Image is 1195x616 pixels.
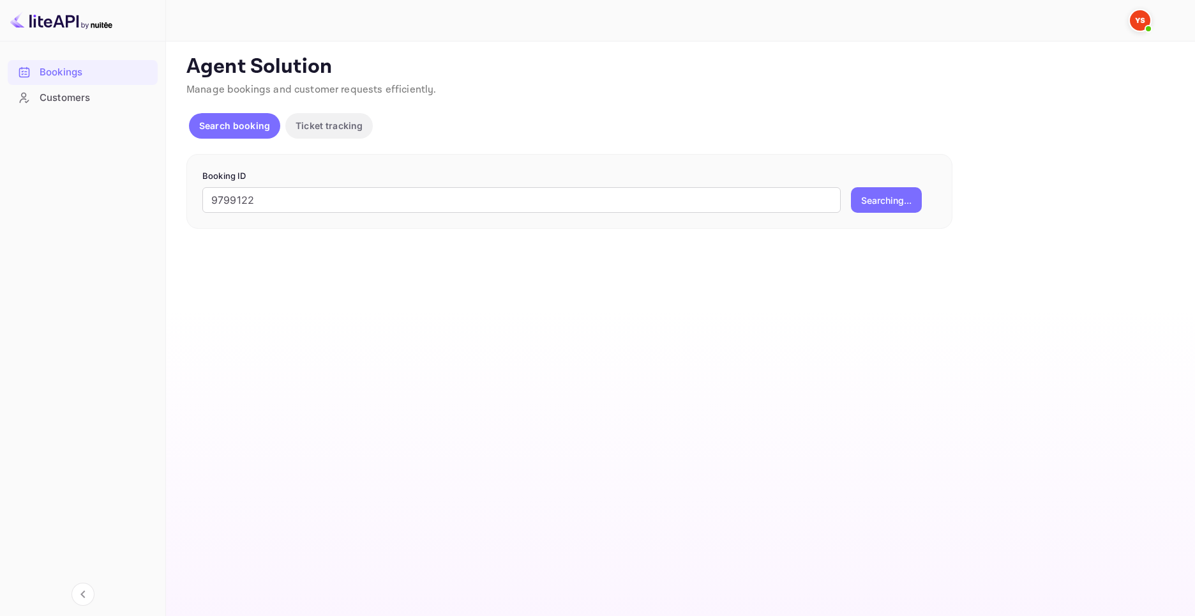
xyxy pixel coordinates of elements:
p: Booking ID [202,170,936,183]
a: Bookings [8,60,158,84]
p: Search booking [199,119,270,132]
button: Collapse navigation [71,583,94,606]
img: Yandex Support [1130,10,1150,31]
button: Searching... [851,187,922,213]
div: Customers [40,91,151,105]
div: Bookings [40,65,151,80]
p: Agent Solution [186,54,1172,80]
img: LiteAPI logo [10,10,112,31]
div: Bookings [8,60,158,85]
a: Customers [8,86,158,109]
p: Ticket tracking [296,119,363,132]
input: Enter Booking ID (e.g., 63782194) [202,187,841,213]
div: Customers [8,86,158,111]
span: Manage bookings and customer requests efficiently. [186,83,437,96]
